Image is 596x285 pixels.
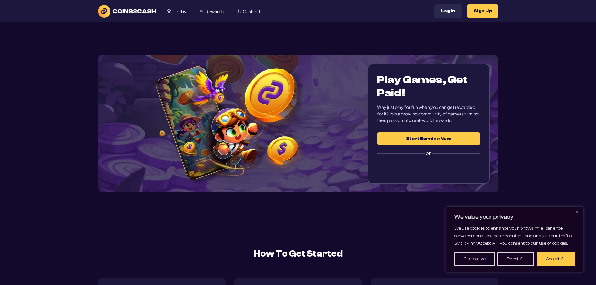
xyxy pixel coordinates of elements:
p: We value your privacy [454,213,575,221]
h2: How To Get Started [98,247,498,260]
button: Start Earning Now [377,132,480,145]
button: Reject All [497,252,534,266]
a: Lobby [160,5,193,17]
label: or [377,145,480,162]
div: Why just play for fun when you can get rewarded for it? Join a growing community of gamers turnin... [377,104,480,124]
a: Rewards [193,5,230,17]
span: Cashout [243,9,260,13]
button: Sign Up [467,4,498,18]
a: Cashout [230,5,267,17]
button: Accept All [537,252,575,266]
button: Customize [454,252,495,266]
span: Rewards [206,9,224,13]
p: We use cookies to enhance your browsing experience, serve personalized ads or content, and analyz... [454,225,575,247]
img: logo text [98,5,156,18]
img: Rewards [199,9,203,13]
button: Close [573,208,581,216]
img: Cashout [236,9,241,13]
button: Log In [434,4,462,18]
div: We value your privacy [446,207,583,272]
img: Lobby [167,9,171,13]
iframe: Sign in with Google Button [374,161,483,175]
h1: Play Games, Get Paid! [377,73,480,99]
img: Close [576,211,578,214]
span: Lobby [173,9,186,13]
